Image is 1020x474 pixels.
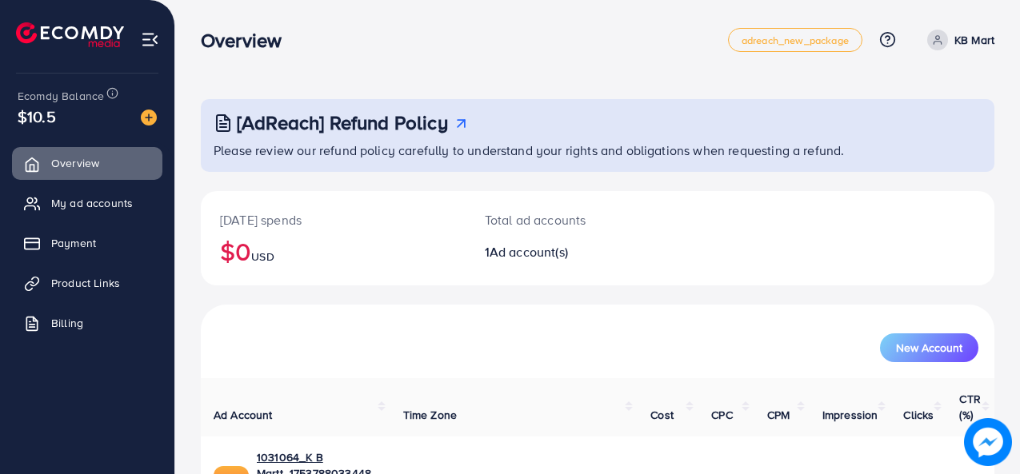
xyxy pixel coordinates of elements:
[51,315,83,331] span: Billing
[51,275,120,291] span: Product Links
[880,333,978,362] button: New Account
[141,110,157,125] img: image
[711,407,732,423] span: CPC
[237,111,448,134] h3: [AdReach] Refund Policy
[650,407,674,423] span: Cost
[767,407,790,423] span: CPM
[220,236,446,266] h2: $0
[220,210,446,229] p: [DATE] spends
[954,30,994,50] p: KB Mart
[251,249,274,265] span: USD
[18,88,104,104] span: Ecomdy Balance
[485,245,645,260] h2: 1
[18,105,56,128] span: $10.5
[964,418,1012,466] img: image
[12,307,162,339] a: Billing
[490,243,568,261] span: Ad account(s)
[214,407,273,423] span: Ad Account
[921,30,994,50] a: KB Mart
[51,195,133,211] span: My ad accounts
[12,187,162,219] a: My ad accounts
[959,391,980,423] span: CTR (%)
[201,29,294,52] h3: Overview
[403,407,457,423] span: Time Zone
[12,147,162,179] a: Overview
[214,141,985,160] p: Please review our refund policy carefully to understand your rights and obligations when requesti...
[822,407,878,423] span: Impression
[12,227,162,259] a: Payment
[51,155,99,171] span: Overview
[728,28,862,52] a: adreach_new_package
[51,235,96,251] span: Payment
[12,267,162,299] a: Product Links
[485,210,645,229] p: Total ad accounts
[742,35,849,46] span: adreach_new_package
[141,30,159,49] img: menu
[896,342,962,353] span: New Account
[903,407,934,423] span: Clicks
[16,22,124,47] img: logo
